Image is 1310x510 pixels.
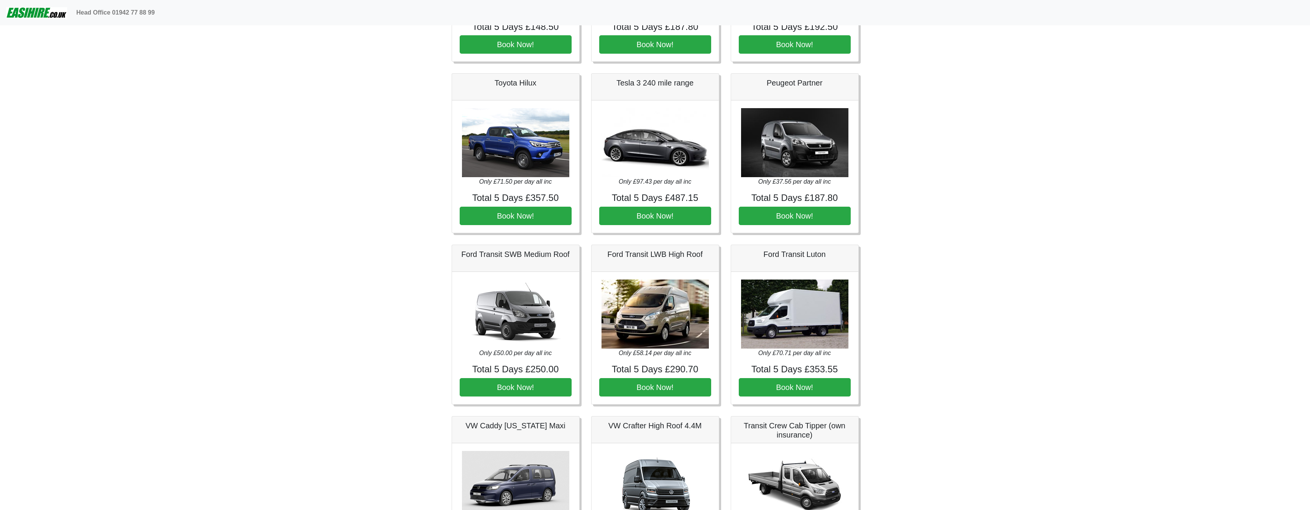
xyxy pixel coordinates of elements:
button: Book Now! [460,35,572,54]
img: Ford Transit Luton [741,280,848,349]
a: Head Office 01942 77 88 99 [73,5,158,20]
img: Ford Transit SWB Medium Roof [462,280,569,349]
button: Book Now! [460,207,572,225]
img: Ford Transit LWB High Roof [602,280,709,349]
h4: Total 5 Days £353.55 [739,364,851,375]
h5: VW Caddy [US_STATE] Maxi [460,421,572,430]
i: Only £97.43 per day all inc [619,178,691,185]
h5: Ford Transit Luton [739,250,851,259]
i: Only £71.50 per day all inc [479,178,552,185]
i: Only £37.56 per day all inc [758,178,831,185]
img: Peugeot Partner [741,108,848,177]
button: Book Now! [739,207,851,225]
h4: Total 5 Days £148.50 [460,21,572,33]
h5: VW Crafter High Roof 4.4M [599,421,711,430]
b: Head Office 01942 77 88 99 [76,9,155,16]
h4: Total 5 Days £187.80 [599,21,711,33]
h5: Tesla 3 240 mile range [599,78,711,87]
button: Book Now! [599,207,711,225]
h5: Ford Transit LWB High Roof [599,250,711,259]
button: Book Now! [739,378,851,396]
i: Only £70.71 per day all inc [758,350,831,356]
h4: Total 5 Days £290.70 [599,364,711,375]
h5: Toyota Hilux [460,78,572,87]
button: Book Now! [599,35,711,54]
h4: Total 5 Days £187.80 [739,192,851,204]
h5: Peugeot Partner [739,78,851,87]
h5: Ford Transit SWB Medium Roof [460,250,572,259]
button: Book Now! [599,378,711,396]
button: Book Now! [739,35,851,54]
img: Toyota Hilux [462,108,569,177]
i: Only £50.00 per day all inc [479,350,552,356]
button: Book Now! [460,378,572,396]
img: easihire_logo_small.png [6,5,67,20]
img: Tesla 3 240 mile range [602,108,709,177]
h4: Total 5 Days £487.15 [599,192,711,204]
h4: Total 5 Days £357.50 [460,192,572,204]
i: Only £58.14 per day all inc [619,350,691,356]
h5: Transit Crew Cab Tipper (own insurance) [739,421,851,439]
h4: Total 5 Days £250.00 [460,364,572,375]
h4: Total 5 Days £192.50 [739,21,851,33]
